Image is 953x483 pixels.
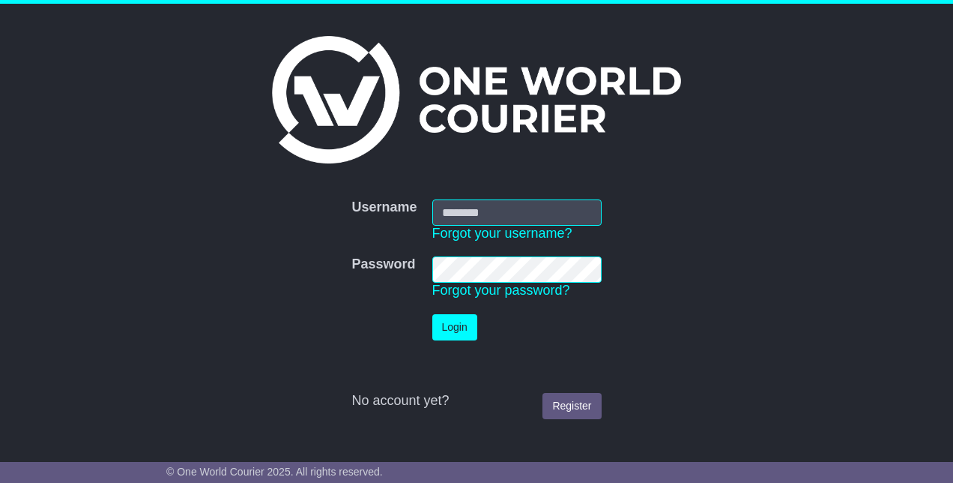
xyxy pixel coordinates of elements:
[432,314,477,340] button: Login
[542,393,601,419] a: Register
[351,256,415,273] label: Password
[351,393,601,409] div: No account yet?
[432,226,572,241] a: Forgot your username?
[166,466,383,478] span: © One World Courier 2025. All rights reserved.
[272,36,681,163] img: One World
[351,199,417,216] label: Username
[432,283,570,298] a: Forgot your password?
